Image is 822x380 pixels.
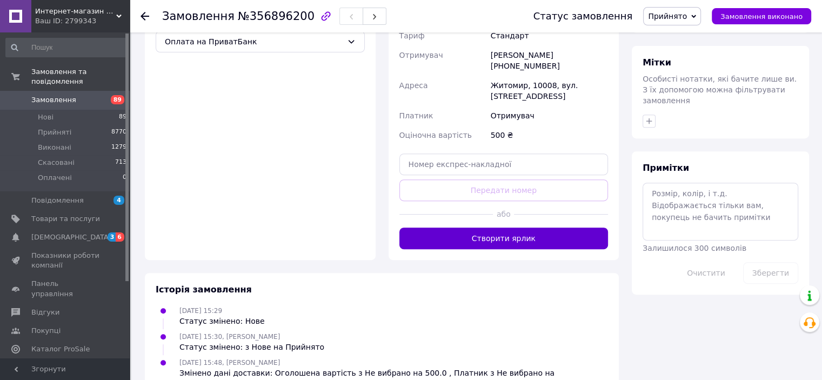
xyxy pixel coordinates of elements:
[38,112,54,122] span: Нові
[31,279,100,298] span: Панель управління
[31,326,61,336] span: Покупці
[116,232,124,242] span: 6
[31,214,100,224] span: Товари та послуги
[35,6,116,16] span: Интернет-магазин "Добромасаж"
[643,75,797,105] span: Особисті нотатки, які бачите лише ви. З їх допомогою можна фільтрувати замовлення
[38,128,71,137] span: Прийняті
[179,307,222,315] span: [DATE] 15:29
[113,196,124,205] span: 4
[643,163,689,173] span: Примітки
[720,12,803,21] span: Замовлення виконано
[38,173,72,183] span: Оплачені
[5,38,128,57] input: Пошук
[35,16,130,26] div: Ваш ID: 2799343
[238,10,315,23] span: №356896200
[156,284,252,295] span: Історія замовлення
[111,128,126,137] span: 8770
[489,76,610,106] div: Житомир, 10008, вул. [STREET_ADDRESS]
[165,36,343,48] span: Оплата на ПриватБанк
[643,57,671,68] span: Мітки
[115,158,126,168] span: 713
[111,95,124,104] span: 89
[399,131,472,139] span: Оціночна вартість
[31,344,90,354] span: Каталог ProSale
[31,67,130,86] span: Замовлення та повідомлення
[648,12,687,21] span: Прийнято
[489,125,610,145] div: 500 ₴
[712,8,811,24] button: Замовлення виконано
[141,11,149,22] div: Повернутися назад
[179,342,324,352] div: Статус змінено: з Нове на Прийнято
[111,143,126,152] span: 1279
[179,316,265,326] div: Статус змінено: Нове
[31,95,76,105] span: Замовлення
[533,11,633,22] div: Статус замовлення
[38,158,75,168] span: Скасовані
[489,106,610,125] div: Отримувач
[399,228,609,249] button: Створити ярлик
[179,333,280,341] span: [DATE] 15:30, [PERSON_NAME]
[399,81,428,90] span: Адреса
[31,308,59,317] span: Відгуки
[493,209,514,219] span: або
[108,232,116,242] span: 3
[38,143,71,152] span: Виконані
[119,112,126,122] span: 89
[31,232,111,242] span: [DEMOGRAPHIC_DATA]
[123,173,126,183] span: 0
[643,244,746,252] span: Залишилося 300 символів
[399,154,609,175] input: Номер експрес-накладної
[31,251,100,270] span: Показники роботи компанії
[31,196,84,205] span: Повідомлення
[179,359,280,366] span: [DATE] 15:48, [PERSON_NAME]
[399,111,433,120] span: Платник
[162,10,235,23] span: Замовлення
